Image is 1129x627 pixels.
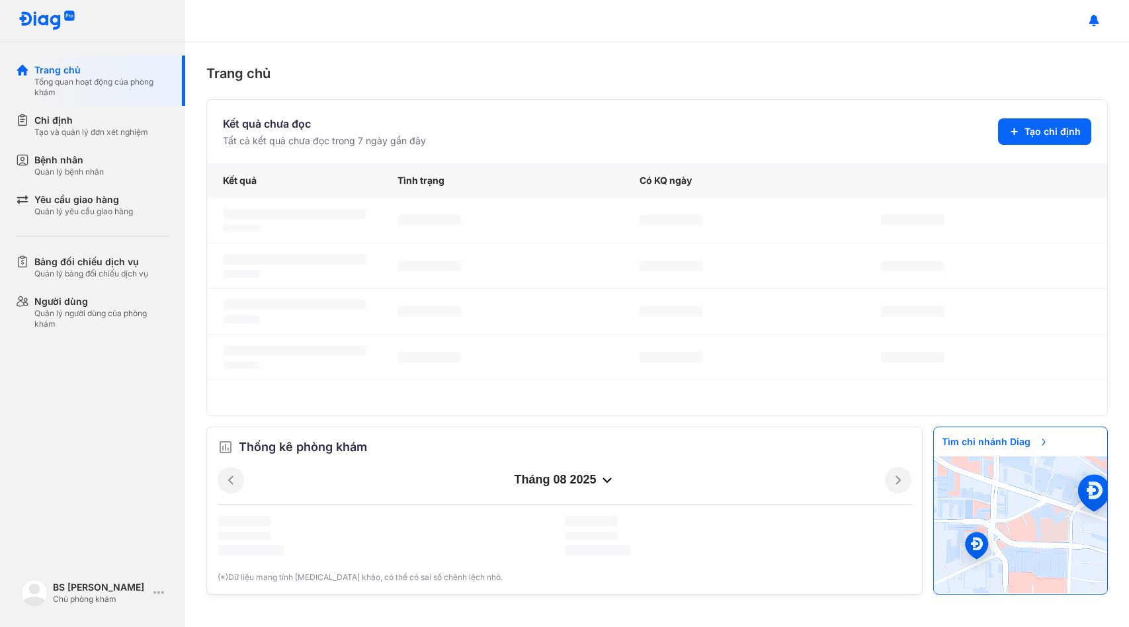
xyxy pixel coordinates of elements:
span: ‌ [881,352,944,362]
div: Tổng quan hoạt động của phòng khám [34,77,169,98]
div: Kết quả chưa đọc [223,116,426,132]
span: Tìm chi nhánh Diag [934,427,1057,456]
span: ‌ [640,306,703,317]
span: Tạo chỉ định [1024,125,1081,138]
div: Trang chủ [34,63,169,77]
span: ‌ [223,224,260,232]
div: Kết quả [207,163,382,198]
span: ‌ [218,516,271,526]
div: Người dùng [34,295,169,308]
img: logo [21,579,48,606]
img: order.5a6da16c.svg [218,439,233,455]
span: ‌ [640,261,703,271]
span: ‌ [640,215,703,226]
span: ‌ [223,315,260,323]
span: ‌ [565,516,618,526]
div: Trang chủ [206,63,1108,83]
div: tháng 08 2025 [244,472,885,488]
div: Bảng đối chiếu dịch vụ [34,255,148,269]
span: ‌ [223,270,260,278]
div: Có KQ ngày [624,163,866,198]
div: Quản lý yêu cầu giao hàng [34,206,133,217]
div: Tất cả kết quả chưa đọc trong 7 ngày gần đây [223,134,426,147]
span: ‌ [218,532,271,540]
span: ‌ [397,215,461,226]
span: ‌ [397,352,461,362]
div: Tình trạng [382,163,624,198]
div: Yêu cầu giao hàng [34,193,133,206]
span: ‌ [223,345,366,356]
div: (*)Dữ liệu mang tính [MEDICAL_DATA] khảo, có thể có sai số chênh lệch nhỏ. [218,571,911,583]
div: Quản lý bảng đối chiếu dịch vụ [34,269,148,279]
span: ‌ [223,300,366,310]
span: ‌ [565,532,618,540]
span: ‌ [565,545,631,556]
span: ‌ [397,261,461,271]
span: ‌ [881,306,944,317]
div: Chủ phòng khám [53,594,148,605]
button: Tạo chỉ định [998,118,1091,145]
span: ‌ [223,361,260,369]
span: ‌ [218,545,284,556]
span: ‌ [881,261,944,271]
div: Quản lý người dùng của phòng khám [34,308,169,329]
img: logo [19,11,75,31]
span: ‌ [223,208,366,219]
span: Thống kê phòng khám [239,438,367,456]
span: ‌ [397,306,461,317]
span: ‌ [881,215,944,226]
div: Tạo và quản lý đơn xét nghiệm [34,127,148,138]
div: BS [PERSON_NAME] [53,581,148,594]
div: Quản lý bệnh nhân [34,167,104,177]
span: ‌ [223,254,366,265]
div: Bệnh nhân [34,153,104,167]
div: Chỉ định [34,114,148,127]
span: ‌ [640,352,703,362]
